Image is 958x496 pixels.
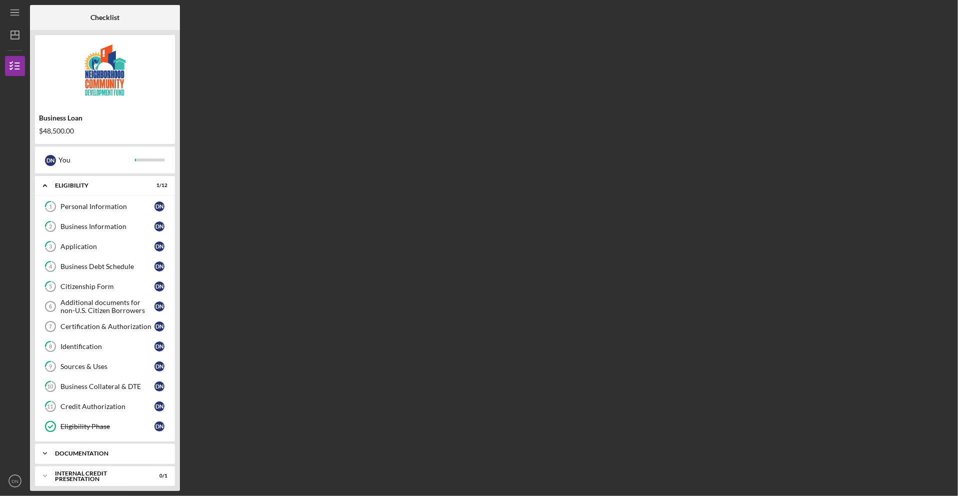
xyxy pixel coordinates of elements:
a: 4Business Debt ScheduleDN [40,256,170,276]
tspan: 10 [47,383,54,390]
div: D N [154,221,164,231]
img: Product logo [35,40,175,100]
div: Business Information [60,222,154,230]
tspan: 11 [47,403,53,410]
div: Business Loan [39,114,171,122]
div: Business Collateral & DTE [60,382,154,390]
tspan: 8 [49,343,52,350]
b: Checklist [90,13,119,21]
tspan: 9 [49,363,52,370]
div: D N [154,401,164,411]
div: D N [154,321,164,331]
div: $48,500.00 [39,127,171,135]
a: Eligibility PhaseDN [40,416,170,436]
div: Internal Credit Presentation [55,470,142,482]
a: 7Certification & AuthorizationDN [40,316,170,336]
div: D N [154,381,164,391]
a: 3ApplicationDN [40,236,170,256]
button: DN [5,471,25,491]
div: Identification [60,342,154,350]
tspan: 4 [49,263,52,270]
a: 9Sources & UsesDN [40,356,170,376]
div: 0 / 1 [149,473,167,479]
div: Eligibility [55,182,142,188]
tspan: 3 [49,243,52,250]
a: 2Business InformationDN [40,216,170,236]
div: D N [154,301,164,311]
text: DN [11,478,18,484]
a: 8IdentificationDN [40,336,170,356]
div: Citizenship Form [60,282,154,290]
div: Eligibility Phase [60,422,154,430]
a: 10Business Collateral & DTEDN [40,376,170,396]
a: 1Personal InformationDN [40,196,170,216]
div: documentation [55,450,162,456]
div: D N [154,281,164,291]
a: 11Credit AuthorizationDN [40,396,170,416]
div: D N [154,361,164,371]
tspan: 5 [49,283,52,290]
tspan: 2 [49,223,52,230]
div: D N [154,421,164,431]
div: Additional documents for non-U.S. Citizen Borrowers [60,298,154,314]
div: Certification & Authorization [60,322,154,330]
div: D N [45,155,56,166]
div: D N [154,261,164,271]
div: D N [154,201,164,211]
a: 5Citizenship FormDN [40,276,170,296]
tspan: 6 [49,303,52,309]
div: D N [154,341,164,351]
div: Credit Authorization [60,402,154,410]
div: You [58,151,135,168]
div: Personal Information [60,202,154,210]
div: Sources & Uses [60,362,154,370]
div: Application [60,242,154,250]
div: D N [154,241,164,251]
div: Business Debt Schedule [60,262,154,270]
div: 1 / 12 [149,182,167,188]
a: 6Additional documents for non-U.S. Citizen BorrowersDN [40,296,170,316]
tspan: 7 [49,323,52,329]
tspan: 1 [49,203,52,210]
